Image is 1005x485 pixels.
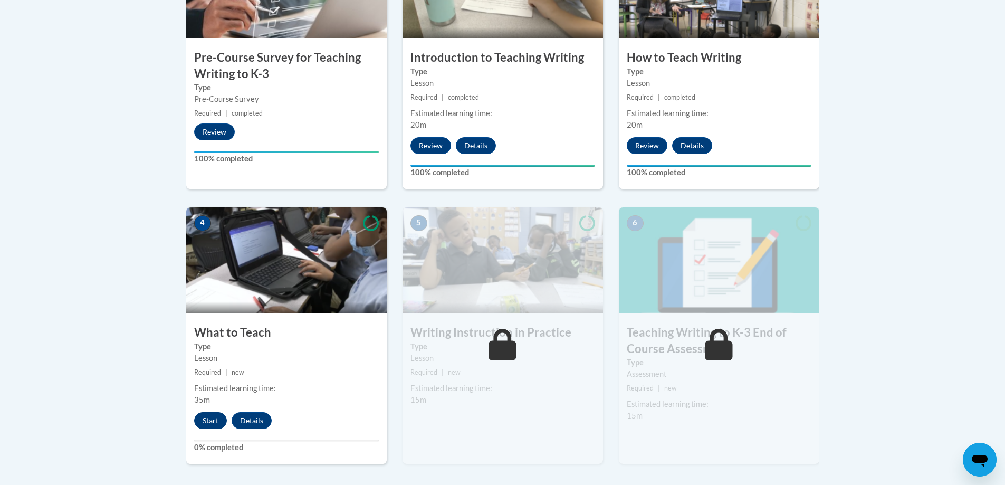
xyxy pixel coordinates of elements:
div: Estimated learning time: [194,383,379,394]
div: Estimated learning time: [410,108,595,119]
img: Course Image [403,207,603,313]
span: | [658,93,660,101]
span: Required [627,384,654,392]
div: Lesson [627,78,811,89]
span: 20m [410,120,426,129]
h3: Pre-Course Survey for Teaching Writing to K-3 [186,50,387,82]
span: Required [194,368,221,376]
span: completed [448,93,479,101]
button: Review [410,137,451,154]
h3: How to Teach Writing [619,50,819,66]
label: Type [627,357,811,368]
span: completed [232,109,263,117]
span: 4 [194,215,211,231]
div: Estimated learning time: [627,398,811,410]
span: 5 [410,215,427,231]
div: Your progress [194,151,379,153]
img: Course Image [186,207,387,313]
span: Required [410,93,437,101]
span: new [664,384,677,392]
button: Start [194,412,227,429]
span: new [232,368,244,376]
span: | [442,93,444,101]
span: Required [410,368,437,376]
div: Estimated learning time: [410,383,595,394]
button: Details [232,412,272,429]
div: Assessment [627,368,811,380]
span: | [225,109,227,117]
div: Lesson [194,353,379,364]
span: Required [194,109,221,117]
span: completed [664,93,695,101]
label: Type [410,66,595,78]
span: 35m [194,395,210,404]
div: Lesson [410,353,595,364]
span: 15m [627,411,643,420]
div: Your progress [627,165,811,167]
div: Your progress [410,165,595,167]
div: Estimated learning time: [627,108,811,119]
h3: Writing Instruction in Practice [403,325,603,341]
label: 100% completed [410,167,595,178]
label: 100% completed [627,167,811,178]
div: Lesson [410,78,595,89]
span: 6 [627,215,644,231]
label: Type [194,341,379,353]
img: Course Image [619,207,819,313]
h3: What to Teach [186,325,387,341]
button: Details [672,137,712,154]
h3: Introduction to Teaching Writing [403,50,603,66]
label: Type [410,341,595,353]
span: | [442,368,444,376]
label: 0% completed [194,442,379,453]
label: Type [194,82,379,93]
span: | [225,368,227,376]
button: Review [627,137,667,154]
div: Pre-Course Survey [194,93,379,105]
label: Type [627,66,811,78]
label: 100% completed [194,153,379,165]
span: | [658,384,660,392]
span: Required [627,93,654,101]
iframe: Button to launch messaging window [963,443,997,477]
button: Review [194,123,235,140]
button: Details [456,137,496,154]
span: new [448,368,461,376]
span: 20m [627,120,643,129]
span: 15m [410,395,426,404]
h3: Teaching Writing to K-3 End of Course Assessment [619,325,819,357]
